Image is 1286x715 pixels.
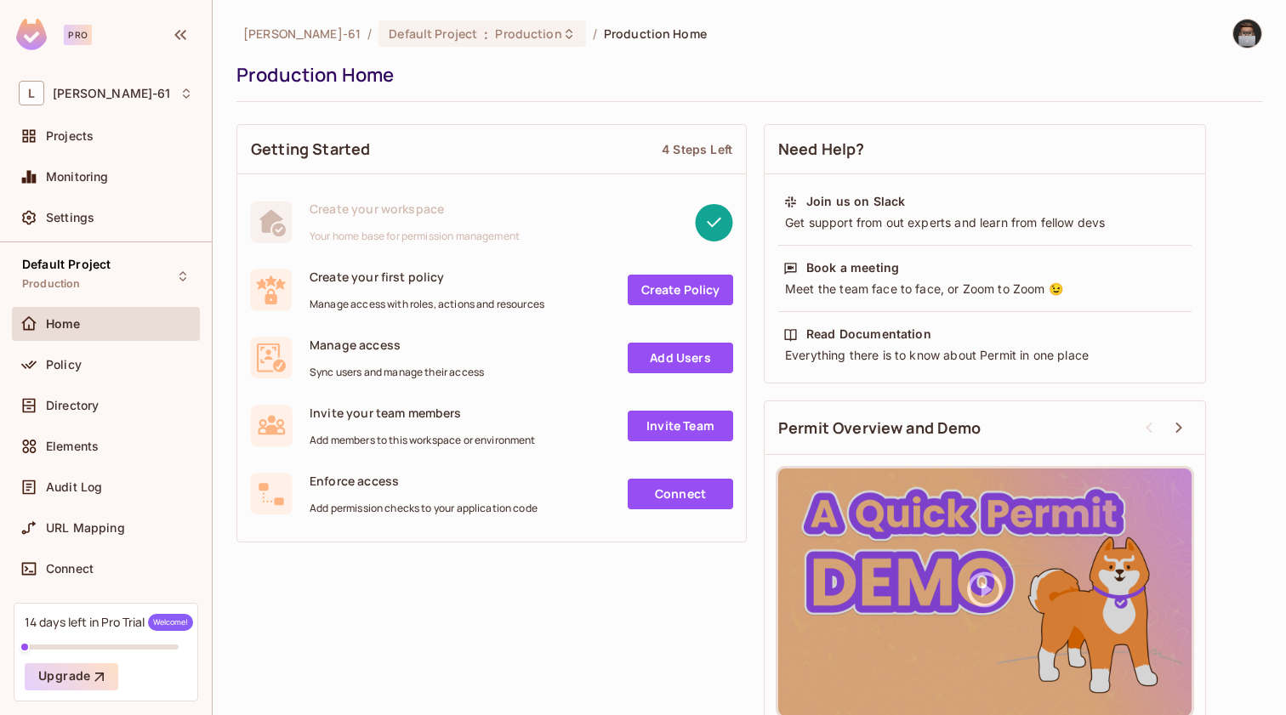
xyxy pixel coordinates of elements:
span: URL Mapping [46,521,125,535]
div: Everything there is to know about Permit in one place [783,347,1186,364]
span: Permit Overview and Demo [778,417,982,439]
li: / [593,26,597,42]
span: the active workspace [243,26,361,42]
span: : [483,27,489,41]
span: Invite your team members [310,405,536,421]
a: Connect [628,479,733,509]
span: Enforce access [310,473,538,489]
span: Add permission checks to your application code [310,502,538,515]
div: Book a meeting [806,259,899,276]
span: Default Project [389,26,477,42]
span: Welcome! [148,614,193,631]
span: Production [22,277,81,291]
span: Default Project [22,258,111,271]
span: L [19,81,44,105]
span: Production Home [604,26,707,42]
span: Manage access with roles, actions and resources [310,298,544,311]
span: Directory [46,399,99,412]
div: Meet the team face to face, or Zoom to Zoom 😉 [783,281,1186,298]
span: Audit Log [46,480,102,494]
div: Join us on Slack [806,193,905,210]
div: 4 Steps Left [662,141,732,157]
li: / [367,26,372,42]
div: Get support from out experts and learn from fellow devs [783,214,1186,231]
div: Pro [64,25,92,45]
div: Production Home [236,62,1254,88]
span: Need Help? [778,139,865,160]
span: Production [495,26,561,42]
button: Upgrade [25,663,118,690]
span: Getting Started [251,139,370,160]
span: Home [46,317,81,331]
a: Invite Team [628,411,733,441]
span: Settings [46,211,94,224]
span: Sync users and manage their access [310,366,484,379]
span: Policy [46,358,82,372]
span: Workspace: Luis-61 [53,87,170,100]
span: Create your first policy [310,269,544,285]
img: SReyMgAAAABJRU5ErkJggg== [16,19,47,50]
span: Your home base for permission management [310,230,520,243]
span: Elements [46,440,99,453]
img: Luis Mendoza [1233,20,1261,48]
div: 14 days left in Pro Trial [25,614,193,631]
a: Create Policy [628,275,733,305]
span: Projects [46,129,94,143]
span: Connect [46,562,94,576]
span: Manage access [310,337,484,353]
span: Add members to this workspace or environment [310,434,536,447]
span: Monitoring [46,170,109,184]
a: Add Users [628,343,733,373]
div: Read Documentation [806,326,931,343]
span: Create your workspace [310,201,520,217]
